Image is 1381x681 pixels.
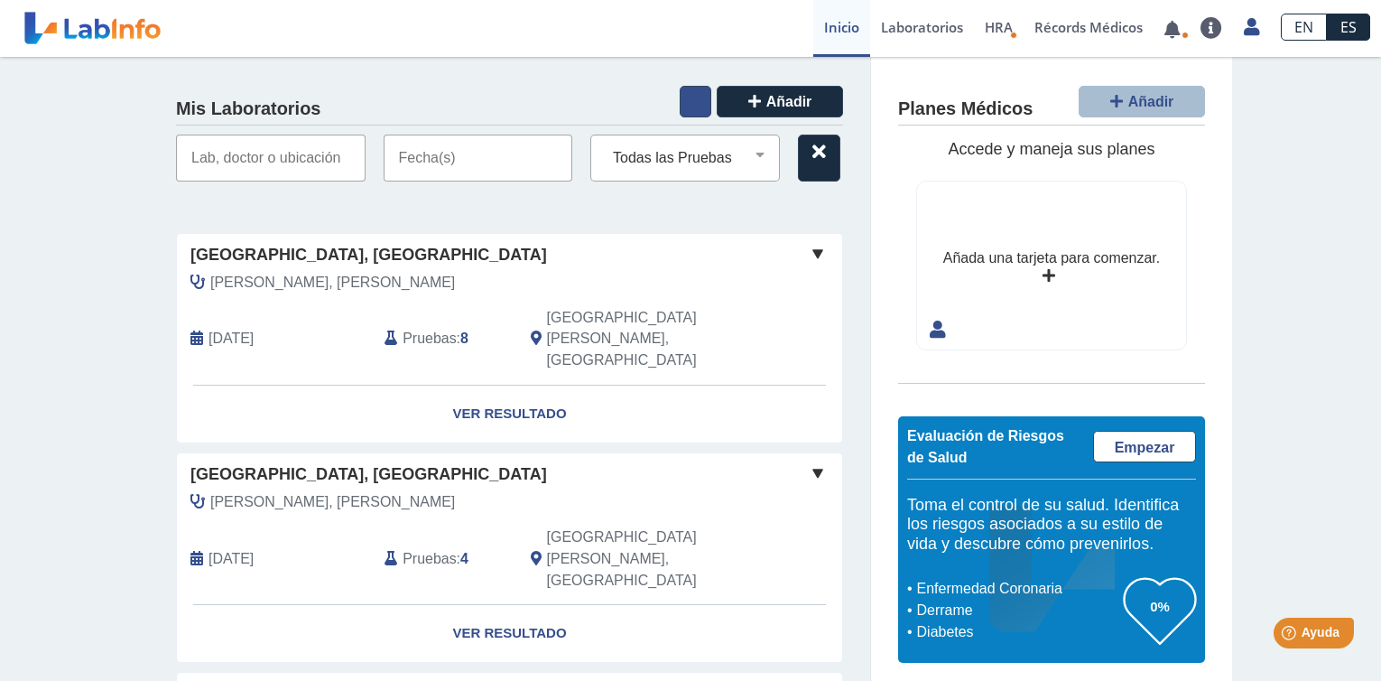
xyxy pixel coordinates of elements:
[403,548,456,570] span: Pruebas
[190,243,547,267] span: [GEOGRAPHIC_DATA], [GEOGRAPHIC_DATA]
[403,328,456,350] span: Pruebas
[907,428,1064,465] span: Evaluación de Riesgos de Salud
[717,86,843,117] button: Añadir
[766,94,812,109] span: Añadir
[210,491,455,513] span: Nieves Rodriguez, Mariela
[176,98,320,120] h4: Mis Laboratorios
[547,527,746,592] span: San Juan, PR
[384,135,573,182] input: Fecha(s)
[1220,611,1361,661] iframe: Help widget launcher
[460,551,468,566] b: 4
[371,527,516,592] div: :
[371,307,516,372] div: :
[1128,94,1174,109] span: Añadir
[1079,86,1205,117] button: Añadir
[1281,14,1327,41] a: EN
[1093,431,1196,462] a: Empezar
[209,328,254,350] span: 2025-06-27
[898,98,1033,120] h4: Planes Médicos
[912,621,1124,643] li: Diabetes
[177,605,842,662] a: Ver Resultado
[985,18,1013,36] span: HRA
[547,307,746,372] span: San Juan, PR
[1115,440,1175,455] span: Empezar
[907,496,1196,555] h5: Toma el control de su salud. Identifica los riesgos asociados a su estilo de vida y descubre cómo...
[210,272,455,294] span: Nieves Rodriguez, Mariela
[177,386,842,443] a: Ver Resultado
[460,331,468,346] b: 8
[176,135,366,182] input: Lab, doctor o ubicación
[912,600,1124,621] li: Derrame
[1124,595,1196,618] h3: 0%
[943,247,1160,269] div: Añada una tarjeta para comenzar.
[209,548,254,570] span: 2023-09-23
[948,140,1154,158] span: Accede y maneja sus planes
[190,462,547,487] span: [GEOGRAPHIC_DATA], [GEOGRAPHIC_DATA]
[1327,14,1370,41] a: ES
[912,578,1124,600] li: Enfermedad Coronaria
